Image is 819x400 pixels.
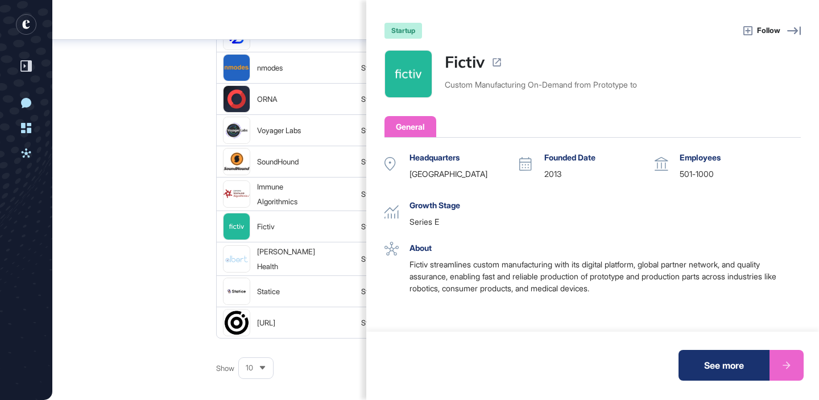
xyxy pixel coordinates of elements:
[679,350,770,381] div: See more
[680,151,721,163] span: Employees
[409,216,519,228] div: Series E
[409,258,789,294] div: Fictiv streamlines custom manufacturing with its digital platform, global partner network, and qu...
[544,151,595,163] span: Founded Date
[680,168,789,180] div: 501-1000
[409,168,519,180] div: [GEOGRAPHIC_DATA]
[385,51,432,97] img: Fictiv-logo
[409,199,460,211] span: Growth Stage
[679,350,804,381] a: See more
[445,79,637,90] div: Custom Manufacturing On-Demand from Prototype to
[384,50,432,98] a: Fictiv-logo
[409,151,460,163] span: Headquarters
[757,25,780,36] span: Follow
[544,168,654,180] div: 2013
[409,242,789,254] div: About
[445,50,485,74] a: Fictiv
[384,23,422,39] div: startup
[743,24,780,37] button: Follow
[396,121,425,133] div: General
